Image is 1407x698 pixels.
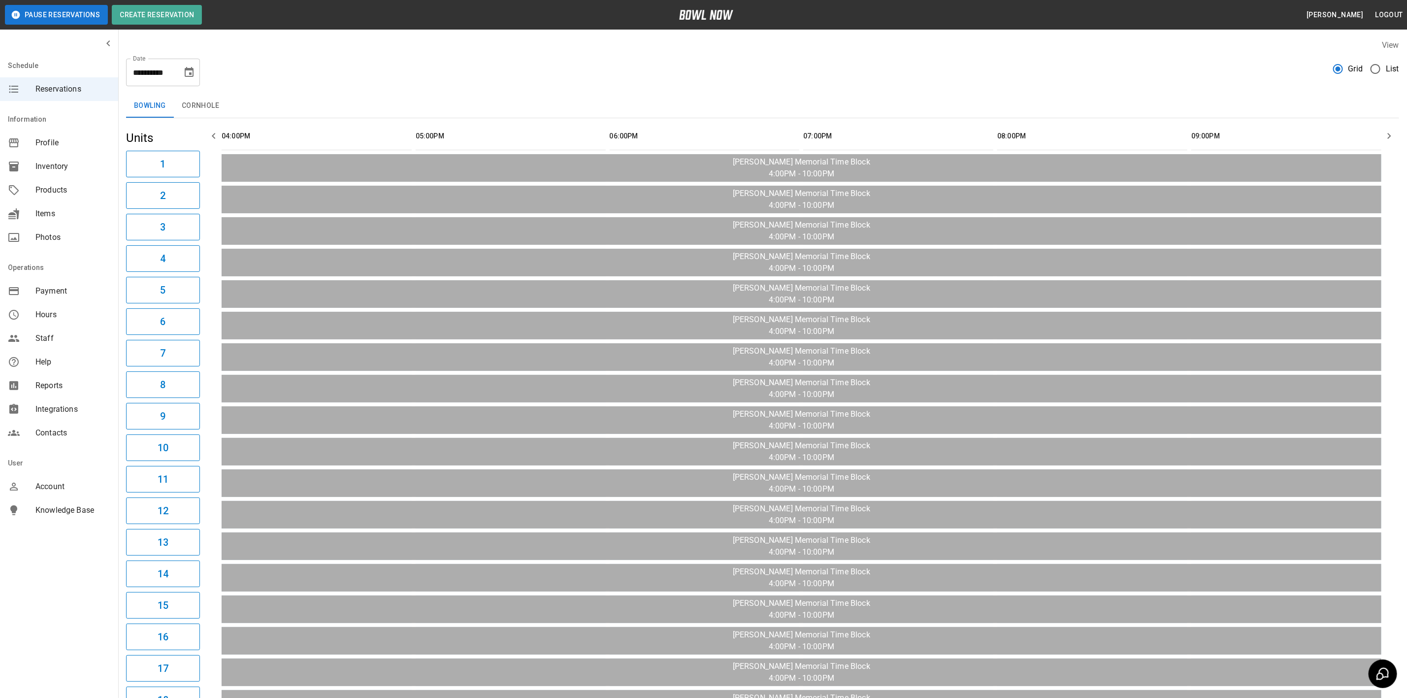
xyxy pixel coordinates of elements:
h6: 2 [160,188,165,203]
button: Logout [1372,6,1407,24]
span: Products [35,184,110,196]
span: Inventory [35,161,110,172]
button: 6 [126,308,200,335]
button: 10 [126,434,200,461]
span: Reports [35,380,110,392]
button: 8 [126,371,200,398]
button: Cornhole [174,94,227,118]
button: Choose date, selected date is Sep 11, 2025 [179,63,199,82]
button: 1 [126,151,200,177]
button: 16 [126,624,200,650]
span: Account [35,481,110,493]
span: List [1386,63,1399,75]
h6: 8 [160,377,165,393]
label: View [1382,40,1399,50]
span: Items [35,208,110,220]
button: Bowling [126,94,174,118]
span: Staff [35,332,110,344]
span: Profile [35,137,110,149]
button: 13 [126,529,200,556]
h6: 3 [160,219,165,235]
th: 06:00PM [610,122,800,150]
h6: 11 [158,471,168,487]
h5: Units [126,130,200,146]
h6: 4 [160,251,165,266]
div: inventory tabs [126,94,1399,118]
h6: 12 [158,503,168,519]
h6: 16 [158,629,168,645]
span: Reservations [35,83,110,95]
h6: 6 [160,314,165,330]
span: Knowledge Base [35,504,110,516]
h6: 10 [158,440,168,456]
button: 14 [126,561,200,587]
span: Hours [35,309,110,321]
th: 09:00PM [1191,122,1381,150]
h6: 14 [158,566,168,582]
button: 15 [126,592,200,619]
button: 4 [126,245,200,272]
span: Contacts [35,427,110,439]
h6: 17 [158,661,168,676]
h6: 7 [160,345,165,361]
span: Help [35,356,110,368]
button: 2 [126,182,200,209]
span: Grid [1348,63,1363,75]
th: 08:00PM [997,122,1187,150]
button: 9 [126,403,200,430]
th: 07:00PM [803,122,993,150]
button: 5 [126,277,200,303]
button: 17 [126,655,200,682]
span: Payment [35,285,110,297]
th: 04:00PM [222,122,412,150]
span: Photos [35,232,110,243]
h6: 1 [160,156,165,172]
h6: 15 [158,598,168,613]
h6: 13 [158,534,168,550]
button: 7 [126,340,200,366]
img: logo [679,10,733,20]
button: Pause Reservations [5,5,108,25]
button: 11 [126,466,200,493]
h6: 5 [160,282,165,298]
th: 05:00PM [416,122,606,150]
button: [PERSON_NAME] [1303,6,1367,24]
h6: 9 [160,408,165,424]
button: Create Reservation [112,5,202,25]
button: 12 [126,498,200,524]
button: 3 [126,214,200,240]
span: Integrations [35,403,110,415]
